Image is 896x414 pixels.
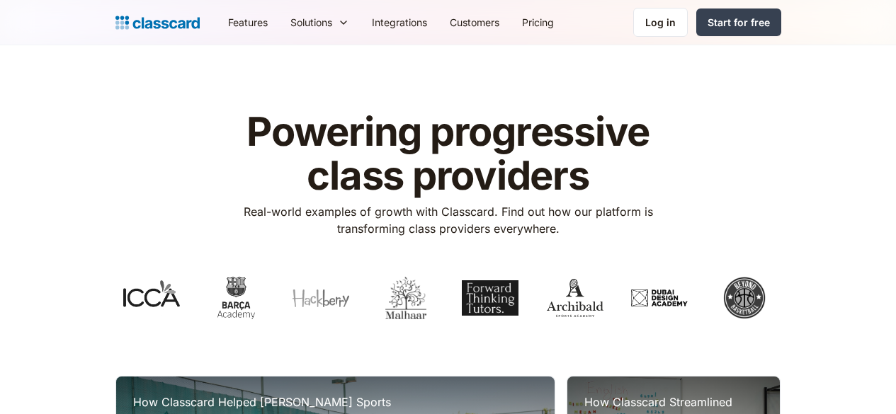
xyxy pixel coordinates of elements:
[696,8,781,36] a: Start for free
[223,203,673,237] p: Real-world examples of growth with Classcard. Find out how our platform is transforming class pro...
[217,6,279,38] a: Features
[633,8,688,37] a: Log in
[223,110,673,197] h1: Powering progressive class providers
[115,13,200,33] a: home
[279,6,361,38] div: Solutions
[645,15,676,30] div: Log in
[708,15,770,30] div: Start for free
[290,15,332,30] div: Solutions
[361,6,438,38] a: Integrations
[511,6,565,38] a: Pricing
[438,6,511,38] a: Customers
